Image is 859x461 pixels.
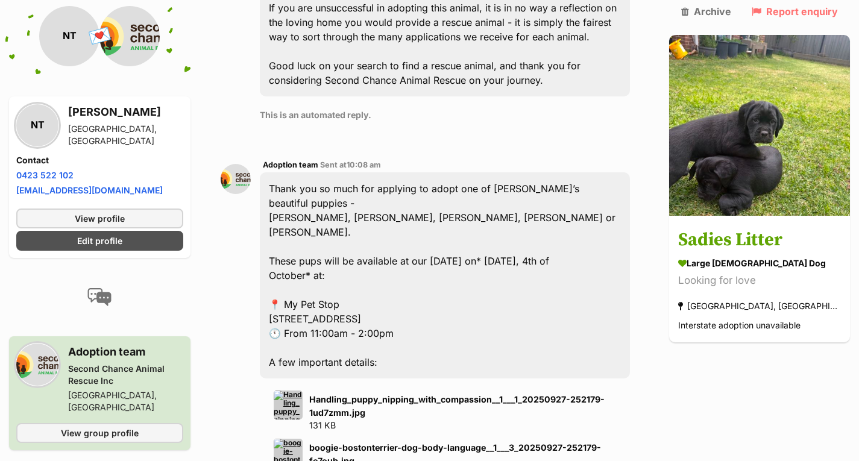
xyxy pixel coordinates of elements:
img: conversation-icon-4a6f8262b818ee0b60e3300018af0b2d0b884aa5de6e9bcb8d3d4eeb1a70a7c4.svg [87,288,112,306]
div: Second Chance Animal Rescue Inc [68,363,183,387]
a: 0423 522 102 [16,170,74,180]
span: Sent at [320,160,381,169]
p: This is an automated reply. [260,108,630,121]
div: [GEOGRAPHIC_DATA], [GEOGRAPHIC_DATA] [678,298,841,315]
div: NT [39,6,99,66]
strong: Handling_puppy_nipping_with_compassion__1___1_20250927-252179-1ud7zmm.jpg [309,394,605,417]
span: Edit profile [77,234,122,247]
img: Handling_puppy_nipping_with_compassion__1___1_20250927-252179-1ud7zmm.jpg [274,390,303,419]
img: Adoption team profile pic [221,164,251,194]
div: large [DEMOGRAPHIC_DATA] Dog [678,257,841,270]
h3: [PERSON_NAME] [68,104,183,121]
div: [GEOGRAPHIC_DATA], [GEOGRAPHIC_DATA] [68,389,183,413]
div: Looking for love [678,273,841,289]
a: View group profile [16,423,183,443]
img: Second Chance Animal Rescue Inc profile pic [16,343,58,386]
span: Interstate adoption unavailable [678,321,801,331]
h3: Sadies Litter [678,227,841,254]
img: Second Chance Animal Rescue Inc profile pic [99,6,160,66]
h3: Adoption team [68,343,183,360]
div: NT [16,104,58,146]
img: Sadies Litter [669,35,850,216]
span: 10:08 am [347,160,381,169]
a: View profile [16,209,183,228]
a: Report enquiry [752,6,838,17]
span: View profile [75,212,125,225]
div: [GEOGRAPHIC_DATA], [GEOGRAPHIC_DATA] [68,123,183,147]
a: Edit profile [16,231,183,251]
span: Adoption team [263,160,318,169]
span: 💌 [86,24,113,49]
a: Sadies Litter large [DEMOGRAPHIC_DATA] Dog Looking for love [GEOGRAPHIC_DATA], [GEOGRAPHIC_DATA] ... [669,218,850,343]
a: Archive [681,6,731,17]
span: 131 KB [309,420,336,430]
h4: Contact [16,154,183,166]
a: [EMAIL_ADDRESS][DOMAIN_NAME] [16,185,163,195]
span: View group profile [61,427,139,439]
div: Thank you so much for applying to adopt one of [PERSON_NAME]’s beautiful puppies - [PERSON_NAME],... [260,172,630,378]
